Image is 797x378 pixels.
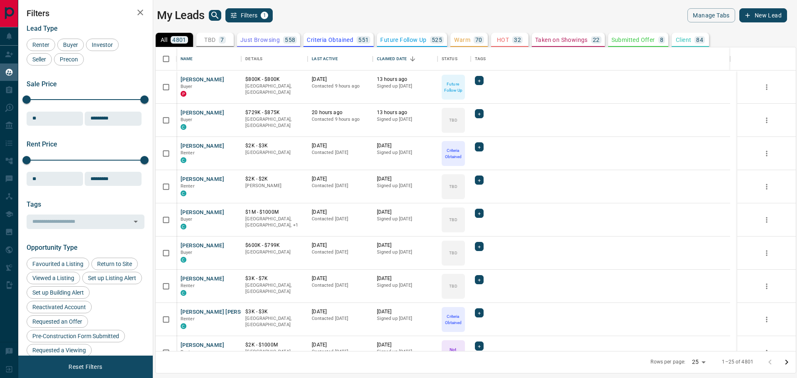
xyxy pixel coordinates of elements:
p: Signed up [DATE] [377,116,433,123]
div: Return to Site [91,258,138,270]
span: Buyer [181,117,193,122]
p: [DATE] [312,176,368,183]
span: Renter [181,150,195,156]
p: $2K - $2K [245,176,303,183]
div: Requested a Viewing [27,344,92,356]
p: [DATE] [377,341,433,349]
p: TBD [449,117,457,123]
div: Last Active [312,47,337,71]
span: + [478,276,481,284]
p: [DATE] [312,275,368,282]
button: more [760,346,773,359]
p: TBD [204,37,215,43]
div: + [475,176,484,185]
span: Precon [57,56,81,63]
div: + [475,76,484,85]
span: Buyer [60,41,81,48]
p: [DATE] [377,142,433,149]
p: [PERSON_NAME] [245,183,303,189]
div: Investor [86,39,119,51]
button: [PERSON_NAME] [181,109,224,117]
p: TBD [449,217,457,223]
div: + [475,308,484,317]
p: Contacted [DATE] [312,315,368,322]
p: 32 [514,37,521,43]
span: Buyer [181,217,193,222]
div: Status [442,47,457,71]
p: $600K - $799K [245,242,303,249]
span: + [478,242,481,251]
div: Tags [475,47,486,71]
p: Criteria Obtained [443,147,464,160]
p: TBD [449,183,457,190]
p: Criteria Obtained [307,37,353,43]
span: + [478,176,481,184]
p: [DATE] [377,242,433,249]
p: Future Follow Up [380,37,426,43]
p: Signed up [DATE] [377,315,433,322]
p: Just Browsing [240,37,280,43]
div: Set up Listing Alert [82,272,142,284]
div: property.ca [181,91,186,97]
button: New Lead [739,8,787,22]
p: [DATE] [312,76,368,83]
p: Signed up [DATE] [377,183,433,189]
span: + [478,76,481,85]
span: 1 [262,12,267,18]
button: search button [209,10,221,21]
div: Details [245,47,262,71]
div: + [475,209,484,218]
button: Manage Tabs [687,8,735,22]
span: + [478,342,481,350]
div: Claimed Date [377,47,407,71]
div: Last Active [308,47,372,71]
div: Buyer [57,39,84,51]
button: more [760,180,773,193]
div: Pre-Construction Form Submitted [27,330,125,342]
p: [DATE] [312,308,368,315]
p: [GEOGRAPHIC_DATA] [245,249,303,256]
span: Investor [89,41,116,48]
p: Submitted Offer [611,37,655,43]
p: TBD [449,250,457,256]
p: 4801 [172,37,186,43]
p: Not Responsive [443,346,464,359]
p: 13 hours ago [377,76,433,83]
span: Buyer [181,84,193,89]
p: 7 [220,37,224,43]
span: Opportunity Type [27,244,78,251]
span: Viewed a Listing [29,275,77,281]
button: Filters1 [225,8,273,22]
button: [PERSON_NAME] [181,275,224,283]
p: [DATE] [312,242,368,249]
span: + [478,309,481,317]
button: [PERSON_NAME] [181,176,224,183]
span: Pre-Construction Form Submitted [29,333,122,339]
p: 84 [696,37,703,43]
button: Open [130,216,142,227]
span: Tags [27,200,41,208]
span: Favourited a Listing [29,261,86,267]
p: $3K - $3K [245,308,303,315]
span: Seller [29,56,49,63]
button: [PERSON_NAME] [181,76,224,84]
div: condos.ca [181,290,186,296]
div: + [475,341,484,351]
div: + [475,275,484,284]
p: Taken on Showings [535,37,588,43]
div: Tags [471,47,730,71]
div: Precon [54,53,84,66]
div: condos.ca [181,323,186,329]
span: Return to Site [94,261,135,267]
div: Renter [27,39,55,51]
p: Signed up [DATE] [377,349,433,355]
p: $3K - $7K [245,275,303,282]
button: more [760,214,773,226]
p: 8 [660,37,663,43]
p: Signed up [DATE] [377,216,433,222]
span: + [478,143,481,151]
p: 20 hours ago [312,109,368,116]
button: Go to next page [778,354,795,371]
p: Signed up [DATE] [377,249,433,256]
p: 1–25 of 4801 [722,358,753,366]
